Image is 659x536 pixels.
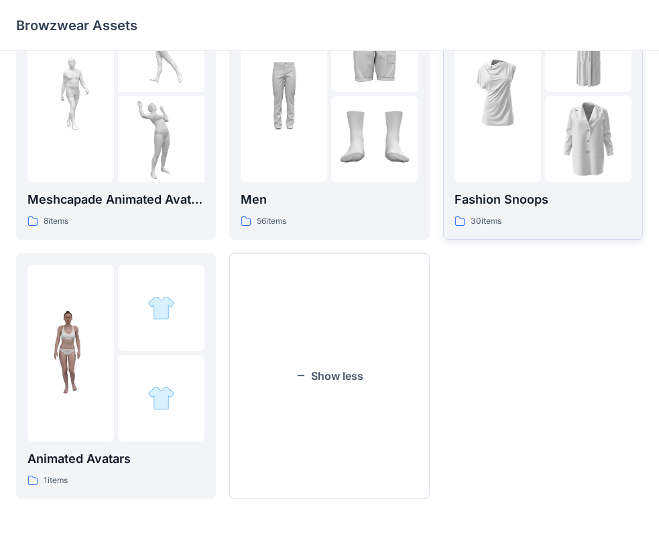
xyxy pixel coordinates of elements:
[147,294,175,322] img: folder 2
[44,474,68,488] p: 1 items
[455,50,541,137] img: folder 1
[27,50,114,137] img: folder 1
[44,214,68,228] p: 8 items
[16,253,216,499] a: folder 1folder 2folder 3Animated Avatars1items
[27,190,204,209] p: Meshcapade Animated Avatars
[471,214,501,228] p: 30 items
[455,190,632,209] p: Fashion Snoops
[27,310,114,396] img: folder 1
[16,16,137,35] p: Browzwear Assets
[241,50,327,137] img: folder 1
[229,253,429,499] button: Show less
[331,96,418,182] img: folder 3
[545,96,632,182] img: folder 3
[257,214,286,228] p: 56 items
[147,385,175,412] img: folder 3
[118,96,204,182] img: folder 3
[27,450,204,468] p: Animated Avatars
[241,190,418,209] p: Men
